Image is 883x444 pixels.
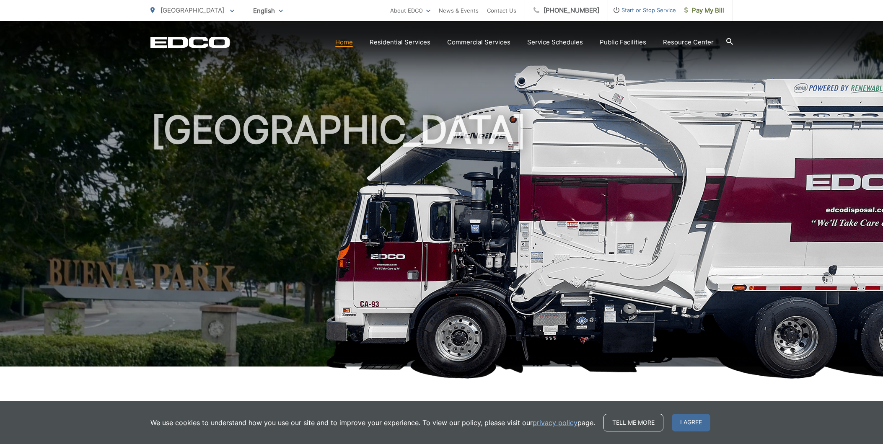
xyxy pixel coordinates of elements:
a: Service Schedules [527,37,583,47]
a: EDCD logo. Return to the homepage. [150,36,230,48]
a: About EDCO [390,5,430,15]
span: English [247,3,289,18]
span: I agree [672,414,710,431]
span: Pay My Bill [684,5,724,15]
span: [GEOGRAPHIC_DATA] [161,6,224,14]
a: Tell me more [603,414,663,431]
a: Home [335,37,353,47]
a: News & Events [439,5,479,15]
a: privacy policy [533,418,577,428]
a: Resource Center [663,37,714,47]
p: We use cookies to understand how you use our site and to improve your experience. To view our pol... [150,418,595,428]
a: Residential Services [370,37,430,47]
a: Public Facilities [600,37,646,47]
h1: [GEOGRAPHIC_DATA] [150,109,733,374]
a: Contact Us [487,5,516,15]
a: Commercial Services [447,37,510,47]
